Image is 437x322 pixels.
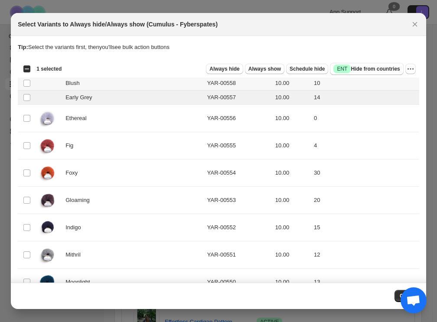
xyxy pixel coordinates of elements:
[65,169,82,177] span: Foxy
[248,65,281,72] span: Always show
[37,162,59,184] img: cumulus_foxy.jpg
[311,159,419,187] td: 30
[37,107,59,129] img: cumulus_ethereal.jpg
[37,271,59,293] img: cumulus_moonlight.jpg
[205,132,273,159] td: YAR-00555
[273,159,311,187] td: 10.00
[65,93,97,102] span: Early Grey
[311,105,419,132] td: 0
[65,250,85,259] span: Mithril
[330,63,403,75] button: SuccessENTHide from countries
[245,64,284,74] button: Always show
[273,214,311,241] td: 10.00
[205,159,273,187] td: YAR-00554
[311,241,419,268] td: 12
[36,65,62,72] span: 1 selected
[65,278,95,286] span: Moonlight
[205,268,273,296] td: YAR-00550
[311,268,419,296] td: 13
[311,132,419,159] td: 4
[337,65,347,72] span: ENT
[401,287,427,313] div: Open chat
[205,105,273,132] td: YAR-00556
[65,196,94,205] span: Gloaming
[333,65,400,73] span: Hide from countries
[273,186,311,214] td: 10.00
[273,91,311,105] td: 10.00
[290,65,325,72] span: Schedule hide
[37,217,59,238] img: cumulus_indigo.jpg
[65,223,85,232] span: Indigo
[205,241,273,268] td: YAR-00551
[311,186,419,214] td: 20
[205,91,273,105] td: YAR-00557
[37,244,59,266] img: cumulus_mithril.jpg
[65,114,91,123] span: Ethereal
[273,268,311,296] td: 10.00
[409,18,421,30] button: Close
[273,132,311,159] td: 10.00
[205,76,273,91] td: YAR-00558
[18,20,218,29] h2: Select Variants to Always hide/Always show (Cumulus - Fyberspates)
[206,64,243,74] button: Always hide
[65,79,84,88] span: Blush
[311,214,419,241] td: 15
[205,186,273,214] td: YAR-00553
[286,64,328,74] button: Schedule hide
[395,290,419,302] button: Close
[273,105,311,132] td: 10.00
[311,91,419,105] td: 14
[37,135,59,156] img: cumulus_fig.jpg
[311,76,419,91] td: 10
[209,65,239,72] span: Always hide
[405,64,416,74] button: More actions
[273,76,311,91] td: 10.00
[65,141,78,150] span: Fig
[18,43,419,52] p: Select the variants first, then you'll see bulk action buttons
[205,214,273,241] td: YAR-00552
[37,189,59,211] img: cumulus_gloaming.jpg
[18,44,28,50] strong: Tip:
[273,241,311,268] td: 10.00
[400,293,414,299] span: Close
